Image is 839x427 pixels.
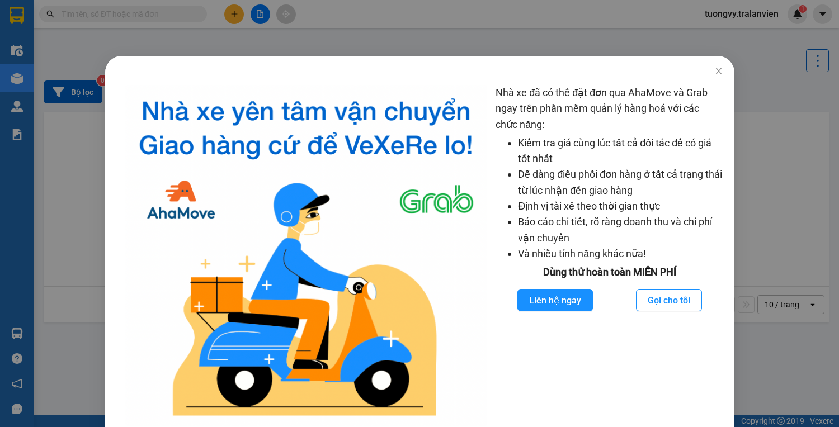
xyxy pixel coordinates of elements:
li: Báo cáo chi tiết, rõ ràng doanh thu và chi phí vận chuyển [518,214,723,246]
li: Dễ dàng điều phối đơn hàng ở tất cả trạng thái từ lúc nhận đến giao hàng [518,167,723,198]
li: Định vị tài xế theo thời gian thực [518,198,723,214]
span: Gọi cho tôi [647,293,690,307]
span: Liên hệ ngay [529,293,581,307]
button: Close [703,56,734,87]
li: Kiểm tra giá cùng lúc tất cả đối tác để có giá tốt nhất [518,135,723,167]
div: Dùng thử hoàn toàn MIỄN PHÍ [496,264,723,280]
button: Gọi cho tôi [635,289,701,311]
li: Và nhiều tính năng khác nữa! [518,246,723,262]
span: close [714,67,723,75]
button: Liên hệ ngay [517,289,592,311]
img: logo [125,85,487,426]
div: Nhà xe đã có thể đặt đơn qua AhaMove và Grab ngay trên phần mềm quản lý hàng hoá với các chức năng: [496,85,723,426]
